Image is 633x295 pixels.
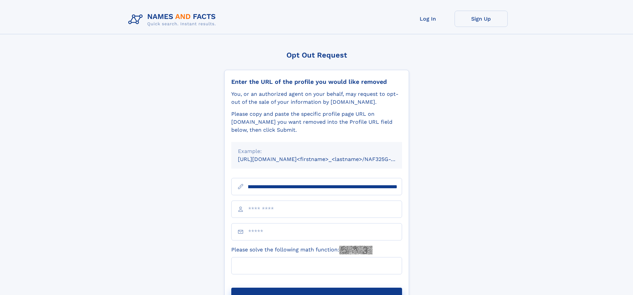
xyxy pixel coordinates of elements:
[401,11,455,27] a: Log In
[455,11,508,27] a: Sign Up
[126,11,221,29] img: Logo Names and Facts
[231,78,402,85] div: Enter the URL of the profile you would like removed
[238,156,415,162] small: [URL][DOMAIN_NAME]<firstname>_<lastname>/NAF325G-xxxxxxxx
[231,246,372,254] label: Please solve the following math function:
[231,110,402,134] div: Please copy and paste the specific profile page URL on [DOMAIN_NAME] you want removed into the Pr...
[238,147,395,155] div: Example:
[231,90,402,106] div: You, or an authorized agent on your behalf, may request to opt-out of the sale of your informatio...
[224,51,409,59] div: Opt Out Request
